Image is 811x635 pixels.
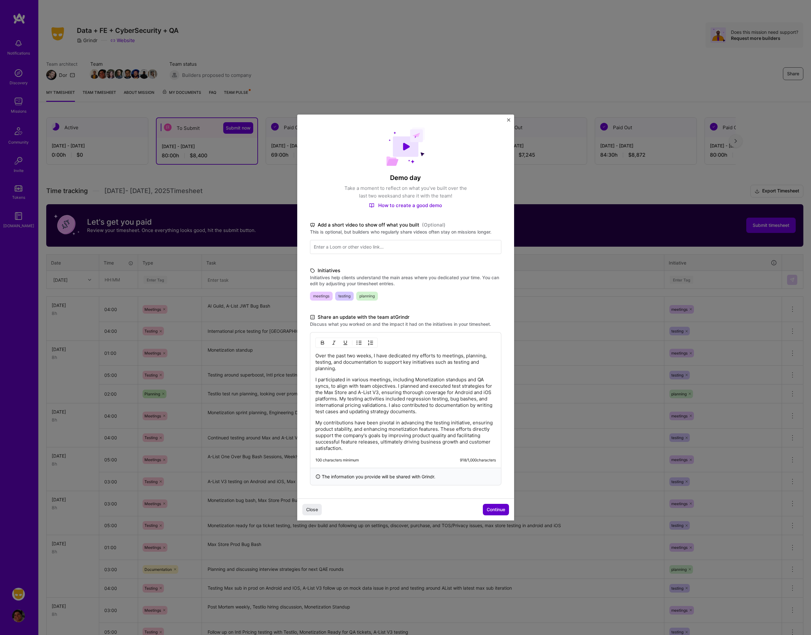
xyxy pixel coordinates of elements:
[310,313,501,321] label: Share an update with the team at Grindr
[310,321,501,327] label: Discuss what you worked on and the impact it had on the initiatives in your timesheet.
[342,184,469,200] p: Take a moment to reflect on what you've built over the last two weeks and share it with the team!
[335,292,354,301] span: testing
[310,240,501,254] input: Enter a Loom or other video link...
[315,473,321,480] i: icon InfoBlack
[356,292,378,301] span: planning
[315,377,496,415] p: I participated in various meetings, including Monetization standups and QA syncs, to align with t...
[310,229,501,235] label: This is optional, but builders who regularly share videos often stay on missions longer.
[310,468,501,485] div: The information you provide will be shared with Grindr .
[310,221,315,229] i: icon TvBlack
[369,203,374,208] img: How to create a good demo
[302,504,322,515] button: Close
[315,353,496,372] p: Over the past two weeks, I have dedicated my efforts to meetings, planning, testing, and document...
[315,458,359,463] div: 100 characters minimum
[310,292,333,301] span: meetings
[306,506,318,513] span: Close
[386,127,425,166] img: Demo day
[320,340,325,345] img: Bold
[507,118,510,125] button: Close
[460,458,496,463] div: 918 / 1,000 characters
[352,339,352,347] img: Divider
[343,340,348,345] img: Underline
[310,267,501,274] label: Initiatives
[368,340,373,345] img: OL
[487,506,505,513] span: Continue
[310,274,501,287] label: Initiatives help clients understand the main areas where you dedicated your time. You can edit by...
[422,221,446,229] span: (Optional)
[315,420,496,452] p: My contributions have been pivotal in advancing the testing initiative, ensuring product stabilit...
[310,174,501,182] h4: Demo day
[310,267,315,274] i: icon TagBlack
[331,340,336,345] img: Italic
[310,221,501,229] label: Add a short video to show off what you built
[369,202,442,208] a: How to create a good demo
[310,314,315,321] i: icon DocumentBlack
[357,340,362,345] img: UL
[483,504,509,515] button: Continue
